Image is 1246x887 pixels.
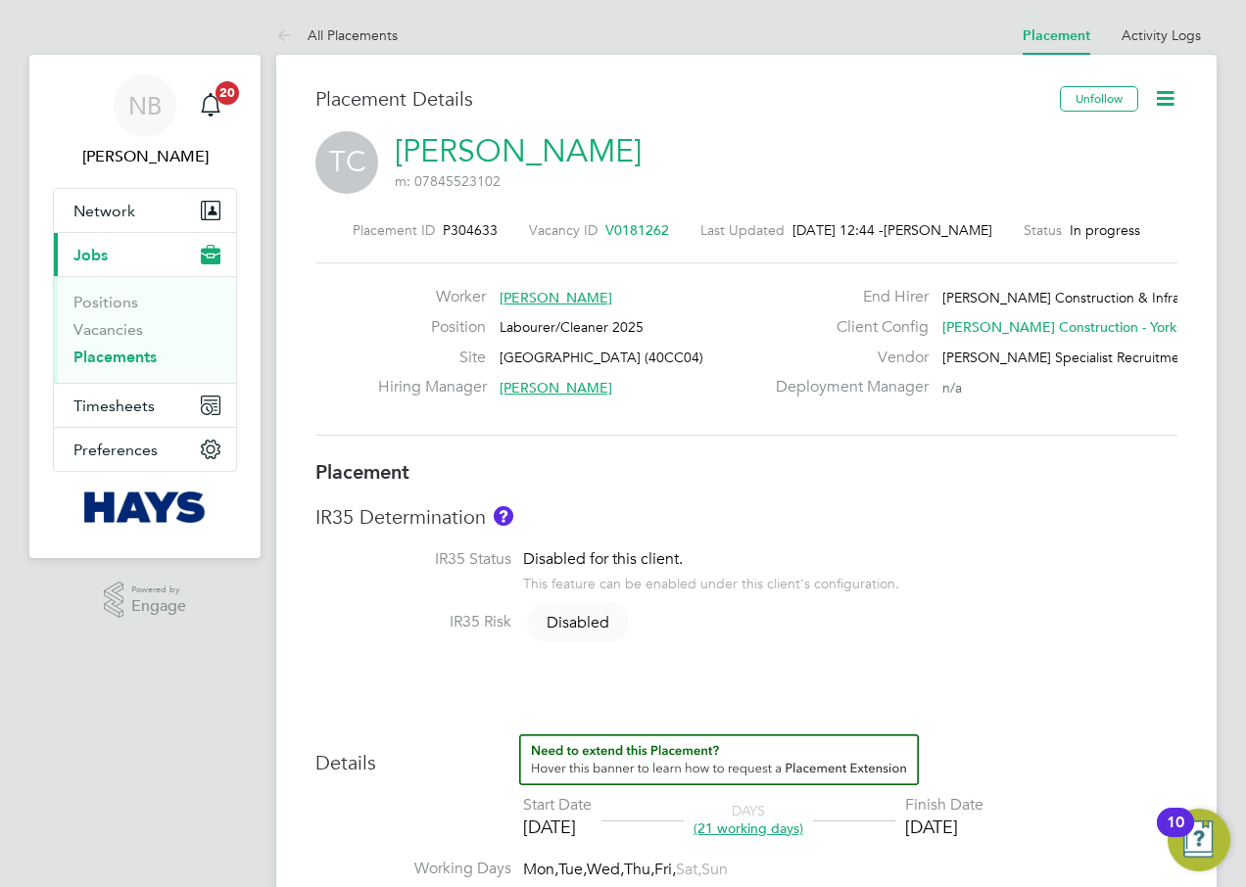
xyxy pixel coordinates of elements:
span: [PERSON_NAME] [500,379,612,397]
span: Fri, [654,860,676,879]
span: Network [73,202,135,220]
div: This feature can be enabled under this client's configuration. [523,570,899,592]
span: (21 working days) [694,819,803,837]
span: Labourer/Cleaner 2025 [500,318,644,336]
div: [DATE] [905,816,983,838]
a: All Placements [276,26,398,44]
label: Client Config [764,317,929,338]
button: Timesheets [54,384,236,427]
span: [PERSON_NAME] Construction & Infrast… [942,289,1204,306]
span: Engage [131,598,186,615]
a: Go to home page [53,491,237,523]
span: TC [315,131,378,194]
div: Start Date [523,795,592,816]
span: Mon, [523,860,558,879]
a: NB[PERSON_NAME] [53,74,237,168]
span: m: 07845523102 [395,172,501,190]
h3: IR35 Determination [315,504,1177,530]
span: [GEOGRAPHIC_DATA] (40CC04) [500,349,703,366]
label: Worker [378,287,486,307]
span: Naraiyan Bhardwaj [53,145,237,168]
nav: Main navigation [29,55,261,558]
span: Timesheets [73,397,155,415]
label: Hiring Manager [378,377,486,397]
span: n/a [942,379,962,397]
label: Last Updated [700,221,785,239]
span: Sun [701,860,728,879]
button: How to extend a Placement? [519,734,919,785]
span: P304633 [443,221,498,239]
span: Thu, [624,860,654,879]
label: Status [1024,221,1062,239]
span: V0181262 [605,221,669,239]
h3: Details [315,734,1177,775]
a: Vacancies [73,320,143,339]
span: NB [128,93,162,118]
h3: Placement Details [315,86,1045,112]
a: Placement [1023,27,1090,44]
button: Network [54,189,236,232]
a: Powered byEngage [104,582,187,619]
span: Wed, [587,860,624,879]
label: Site [378,348,486,368]
button: About IR35 [494,506,513,526]
label: Vendor [764,348,929,368]
div: Finish Date [905,795,983,816]
label: IR35 Risk [315,612,511,632]
label: End Hirer [764,287,929,307]
label: Position [378,317,486,338]
span: Powered by [131,582,186,598]
button: Open Resource Center, 10 new notifications [1168,809,1230,871]
div: [DATE] [523,816,592,838]
div: 10 [1167,822,1184,848]
a: Positions [73,293,138,311]
span: In progress [1070,221,1140,239]
span: Disabled [527,603,629,642]
div: DAYS [684,802,813,837]
a: Activity Logs [1122,26,1201,44]
div: Jobs [54,276,236,383]
span: [PERSON_NAME] Construction - Yorksh… [942,318,1204,336]
span: Jobs [73,246,108,264]
span: Sat, [676,860,701,879]
span: [DATE] 12:44 - [792,221,884,239]
label: Placement ID [353,221,435,239]
span: [PERSON_NAME] Specialist Recruitment Limited [942,349,1242,366]
label: Working Days [315,859,511,879]
label: Vacancy ID [529,221,598,239]
a: 20 [191,74,230,137]
span: [PERSON_NAME] [500,289,612,306]
a: Placements [73,348,157,366]
img: hays-logo-retina.png [84,491,207,523]
span: [PERSON_NAME] [884,221,992,239]
span: Tue, [558,860,587,879]
span: Disabled for this client. [523,549,683,569]
button: Preferences [54,428,236,471]
button: Unfollow [1060,86,1138,112]
a: [PERSON_NAME] [395,132,642,170]
span: Preferences [73,441,158,459]
b: Placement [315,460,409,484]
label: IR35 Status [315,549,511,570]
label: Deployment Manager [764,377,929,397]
span: 20 [216,81,239,105]
button: Jobs [54,233,236,276]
